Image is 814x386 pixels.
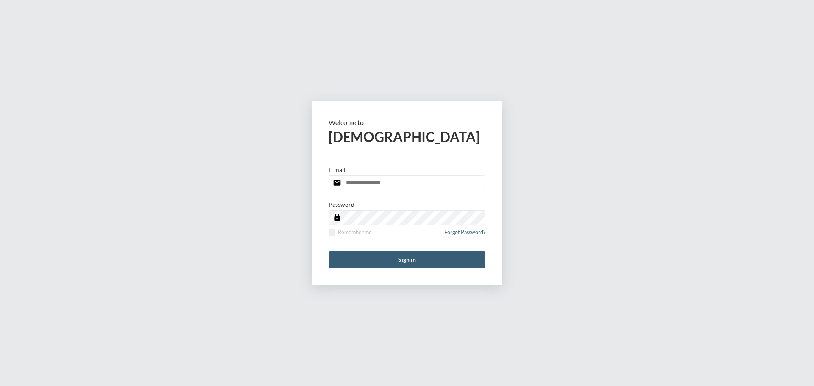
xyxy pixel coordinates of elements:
[329,166,346,173] p: E-mail
[329,128,485,145] h2: [DEMOGRAPHIC_DATA]
[329,229,372,236] label: Remember me
[444,229,485,241] a: Forgot Password?
[329,201,354,208] p: Password
[329,118,485,126] p: Welcome to
[329,251,485,268] button: Sign in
